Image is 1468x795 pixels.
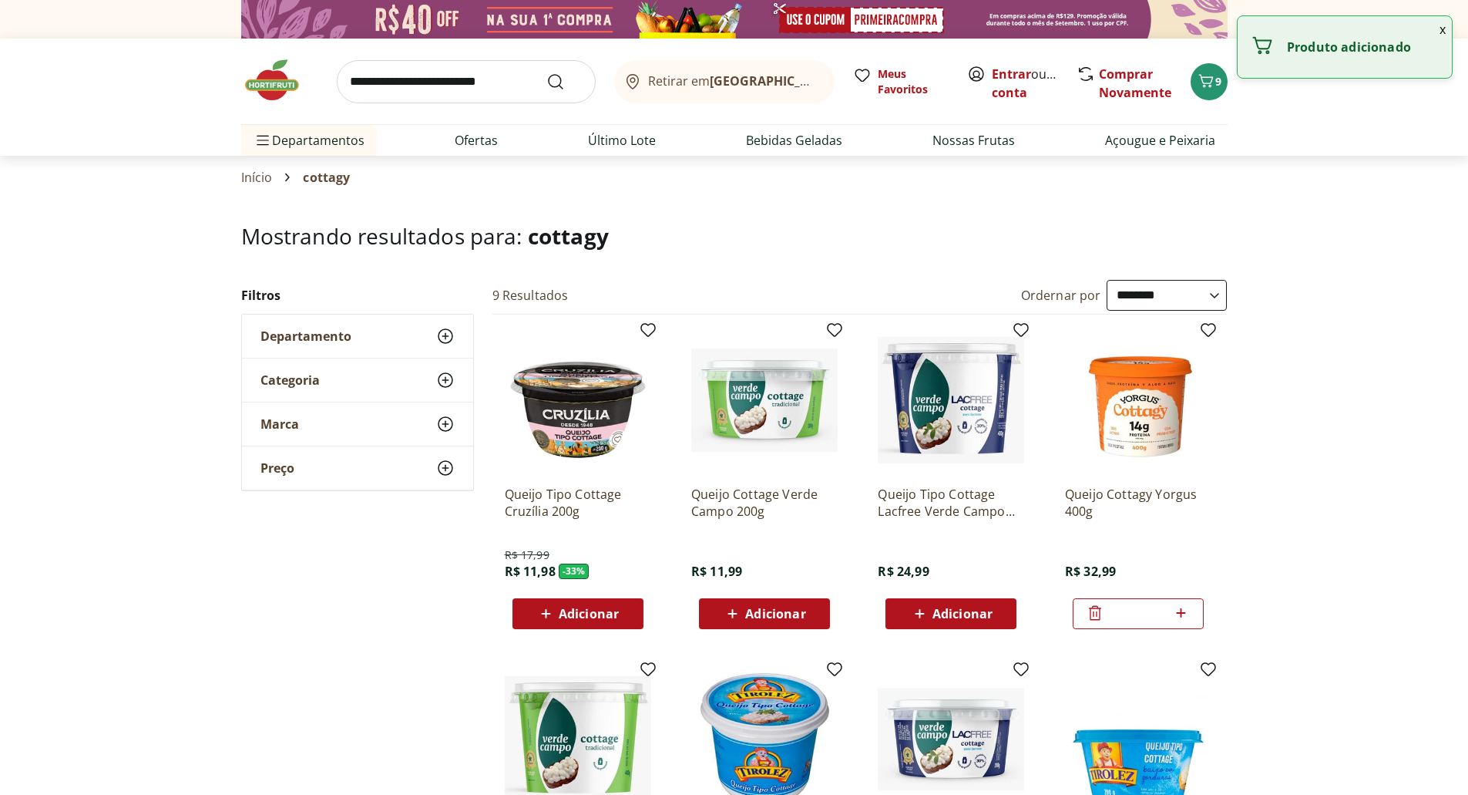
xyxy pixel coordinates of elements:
span: R$ 17,99 [505,547,549,563]
span: Categoria [260,372,320,388]
h2: 9 Resultados [492,287,569,304]
span: R$ 32,99 [1065,563,1116,580]
span: - 33 % [559,564,590,579]
span: Meus Favoritos [878,66,949,97]
a: Queijo Tipo Cottage Lacfree Verde Campo 400g [878,486,1024,520]
h1: Mostrando resultados para: [241,224,1228,248]
a: Ofertas [455,131,498,150]
a: Queijo Cottage Verde Campo 200g [691,486,838,520]
span: Departamento [260,328,351,344]
span: Adicionar [559,608,619,620]
button: Categoria [242,359,473,402]
img: Queijo Cottagy Yorgus 400g [1065,327,1211,473]
a: Nossas Frutas [932,131,1015,150]
a: Comprar Novamente [1099,66,1171,101]
span: 9 [1215,74,1221,89]
button: Carrinho [1191,63,1228,100]
a: Meus Favoritos [853,66,949,97]
img: Queijo Tipo Cottage Cruzília 200g [505,327,651,473]
span: Adicionar [745,608,805,620]
span: Preço [260,460,294,476]
button: Departamento [242,315,473,358]
button: Adicionar [512,598,643,629]
span: ou [992,65,1060,102]
span: R$ 24,99 [878,563,929,580]
button: Adicionar [885,598,1016,629]
button: Adicionar [699,598,830,629]
a: Criar conta [992,66,1077,101]
b: [GEOGRAPHIC_DATA]/[GEOGRAPHIC_DATA] [710,72,969,89]
p: Produto adicionado [1287,39,1439,55]
a: Queijo Cottagy Yorgus 400g [1065,486,1211,520]
span: Retirar em [648,74,818,88]
button: Preço [242,446,473,490]
button: Retirar em[GEOGRAPHIC_DATA]/[GEOGRAPHIC_DATA] [614,60,835,103]
button: Submit Search [546,72,583,91]
span: R$ 11,99 [691,563,742,580]
a: Bebidas Geladas [746,131,842,150]
span: R$ 11,98 [505,563,556,580]
button: Menu [254,122,272,159]
label: Ordernar por [1021,287,1101,304]
img: Hortifruti [241,57,318,103]
button: Marca [242,403,473,446]
a: Queijo Tipo Cottage Cruzília 200g [505,486,651,520]
a: Início [241,170,273,184]
a: Último Lote [588,131,656,150]
img: Queijo Cottage Verde Campo 200g [691,327,838,473]
img: Queijo Tipo Cottage Lacfree Verde Campo 400g [878,327,1024,473]
span: Departamentos [254,122,364,159]
a: Entrar [992,66,1031,83]
button: Fechar notificação [1433,16,1452,42]
span: cottagy [303,170,350,184]
a: Açougue e Peixaria [1105,131,1215,150]
span: cottagy [528,221,609,251]
h2: Filtros [241,280,474,311]
span: Marca [260,416,299,432]
span: Adicionar [932,608,993,620]
input: search [337,60,596,103]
